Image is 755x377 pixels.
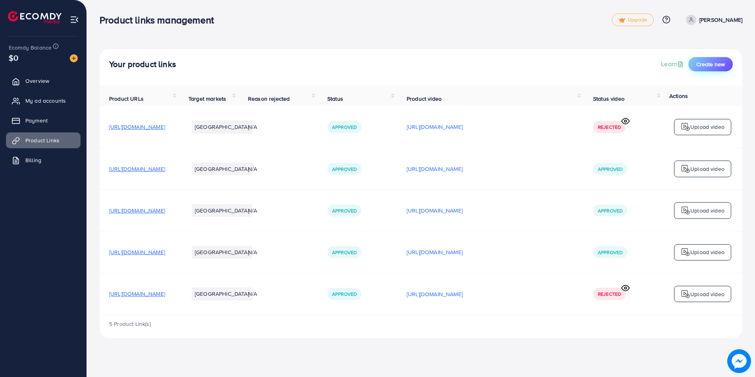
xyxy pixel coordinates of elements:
[248,123,257,131] span: N/A
[690,164,724,174] p: Upload video
[109,123,165,131] span: [URL][DOMAIN_NAME]
[681,247,690,257] img: logo
[248,165,257,173] span: N/A
[332,291,357,297] span: Approved
[6,132,81,148] a: Product Links
[9,44,52,52] span: Ecomdy Balance
[6,93,81,109] a: My ad accounts
[248,207,257,214] span: N/A
[192,204,252,217] li: [GEOGRAPHIC_DATA]
[407,206,463,215] p: [URL][DOMAIN_NAME]
[109,59,176,69] h4: Your product links
[681,289,690,299] img: logo
[192,121,252,133] li: [GEOGRAPHIC_DATA]
[612,13,654,26] a: tickUpgrade
[598,249,622,256] span: Approved
[8,11,61,23] img: logo
[598,207,622,214] span: Approved
[25,156,41,164] span: Billing
[407,247,463,257] p: [URL][DOMAIN_NAME]
[688,57,733,71] button: Create new
[699,15,742,25] p: [PERSON_NAME]
[593,95,624,103] span: Status video
[6,152,81,168] a: Billing
[598,124,621,130] span: Rejected
[681,164,690,174] img: logo
[109,248,165,256] span: [URL][DOMAIN_NAME]
[192,163,252,175] li: [GEOGRAPHIC_DATA]
[6,113,81,128] a: Payment
[669,92,688,100] span: Actions
[696,60,725,68] span: Create new
[109,95,144,103] span: Product URLs
[683,15,742,25] a: [PERSON_NAME]
[248,248,257,256] span: N/A
[332,166,357,172] span: Approved
[332,124,357,130] span: Approved
[25,117,48,124] span: Payment
[248,290,257,298] span: N/A
[690,122,724,132] p: Upload video
[661,59,685,69] a: Learn
[25,136,60,144] span: Product Links
[70,54,78,62] img: image
[192,246,252,258] li: [GEOGRAPHIC_DATA]
[407,164,463,174] p: [URL][DOMAIN_NAME]
[109,320,151,328] span: 5 Product Link(s)
[6,73,81,89] a: Overview
[407,122,463,132] p: [URL][DOMAIN_NAME]
[619,17,625,23] img: tick
[9,52,18,63] span: $0
[681,206,690,215] img: logo
[681,122,690,132] img: logo
[248,95,290,103] span: Reason rejected
[25,77,49,85] span: Overview
[407,289,463,299] p: [URL][DOMAIN_NAME]
[109,165,165,173] span: [URL][DOMAIN_NAME]
[109,207,165,214] span: [URL][DOMAIN_NAME]
[327,95,343,103] span: Status
[332,207,357,214] span: Approved
[598,291,621,297] span: Rejected
[188,95,226,103] span: Target markets
[192,287,252,300] li: [GEOGRAPHIC_DATA]
[598,166,622,172] span: Approved
[70,15,79,24] img: menu
[690,289,724,299] p: Upload video
[690,206,724,215] p: Upload video
[619,17,647,23] span: Upgrade
[332,249,357,256] span: Approved
[109,290,165,298] span: [URL][DOMAIN_NAME]
[25,97,66,105] span: My ad accounts
[100,14,220,26] h3: Product links management
[727,349,751,373] img: image
[690,247,724,257] p: Upload video
[407,95,442,103] span: Product video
